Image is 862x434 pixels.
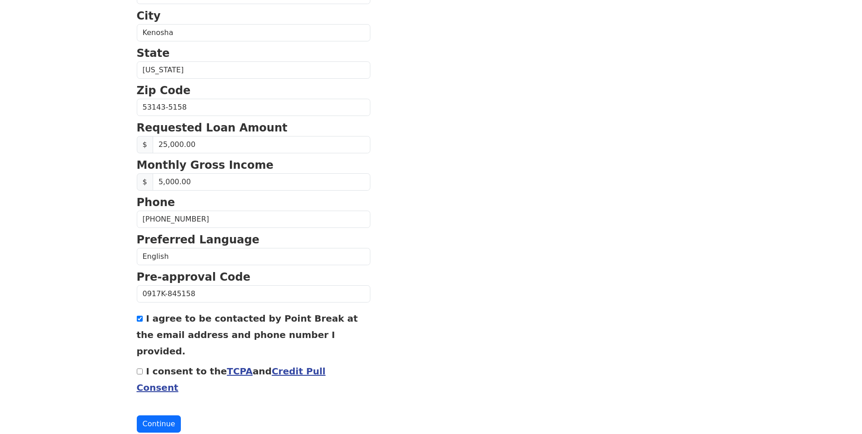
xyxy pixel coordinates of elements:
strong: City [137,10,161,22]
button: Continue [137,415,181,433]
input: Phone [137,211,370,228]
label: I consent to the and [137,366,326,393]
label: I agree to be contacted by Point Break at the email address and phone number I provided. [137,313,358,357]
strong: Preferred Language [137,233,259,246]
span: $ [137,136,153,153]
p: Monthly Gross Income [137,157,370,173]
strong: Phone [137,196,175,209]
input: Monthly Gross Income [153,173,370,191]
input: City [137,24,370,41]
input: Requested Loan Amount [153,136,370,153]
a: TCPA [227,366,253,377]
input: Pre-approval Code [137,285,370,303]
strong: Pre-approval Code [137,271,251,283]
strong: Zip Code [137,84,191,97]
strong: Requested Loan Amount [137,121,288,134]
input: Zip Code [137,99,370,116]
span: $ [137,173,153,191]
strong: State [137,47,170,60]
